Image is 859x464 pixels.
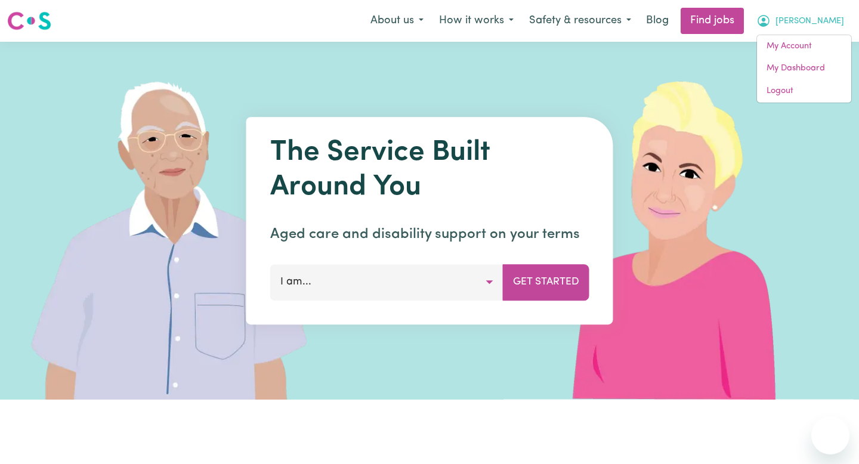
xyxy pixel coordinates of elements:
[756,35,852,103] div: My Account
[7,7,51,35] a: Careseekers logo
[503,264,589,300] button: Get Started
[757,80,851,103] a: Logout
[639,8,676,34] a: Blog
[363,8,431,33] button: About us
[270,264,503,300] button: I am...
[270,136,589,205] h1: The Service Built Around You
[270,224,589,245] p: Aged care and disability support on your terms
[811,416,849,454] iframe: Button to launch messaging window
[775,15,844,28] span: [PERSON_NAME]
[7,10,51,32] img: Careseekers logo
[431,8,521,33] button: How it works
[521,8,639,33] button: Safety & resources
[681,8,744,34] a: Find jobs
[757,57,851,80] a: My Dashboard
[757,35,851,58] a: My Account
[749,8,852,33] button: My Account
